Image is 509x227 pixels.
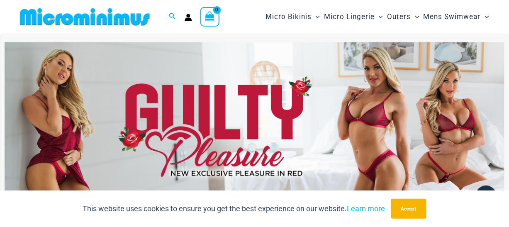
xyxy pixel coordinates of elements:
a: Account icon link [185,14,192,21]
a: Learn more [347,204,385,213]
span: Micro Bikinis [265,6,312,27]
a: Mens SwimwearMenu ToggleMenu Toggle [421,4,491,29]
p: This website uses cookies to ensure you get the best experience on our website. [83,203,385,215]
img: MM SHOP LOGO FLAT [17,7,153,26]
a: Micro LingerieMenu ToggleMenu Toggle [322,4,385,29]
a: View Shopping Cart, empty [200,7,219,26]
a: Micro BikinisMenu ToggleMenu Toggle [263,4,322,29]
span: Menu Toggle [411,6,419,27]
a: OutersMenu ToggleMenu Toggle [385,4,421,29]
span: Outers [387,6,411,27]
span: Menu Toggle [481,6,489,27]
span: Menu Toggle [312,6,320,27]
span: Menu Toggle [375,6,383,27]
span: Mens Swimwear [424,6,481,27]
button: Accept [391,199,426,219]
nav: Site Navigation [262,3,492,31]
span: Micro Lingerie [324,6,375,27]
a: Search icon link [169,12,176,22]
img: Guilty Pleasures Red Lingerie [5,42,504,212]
